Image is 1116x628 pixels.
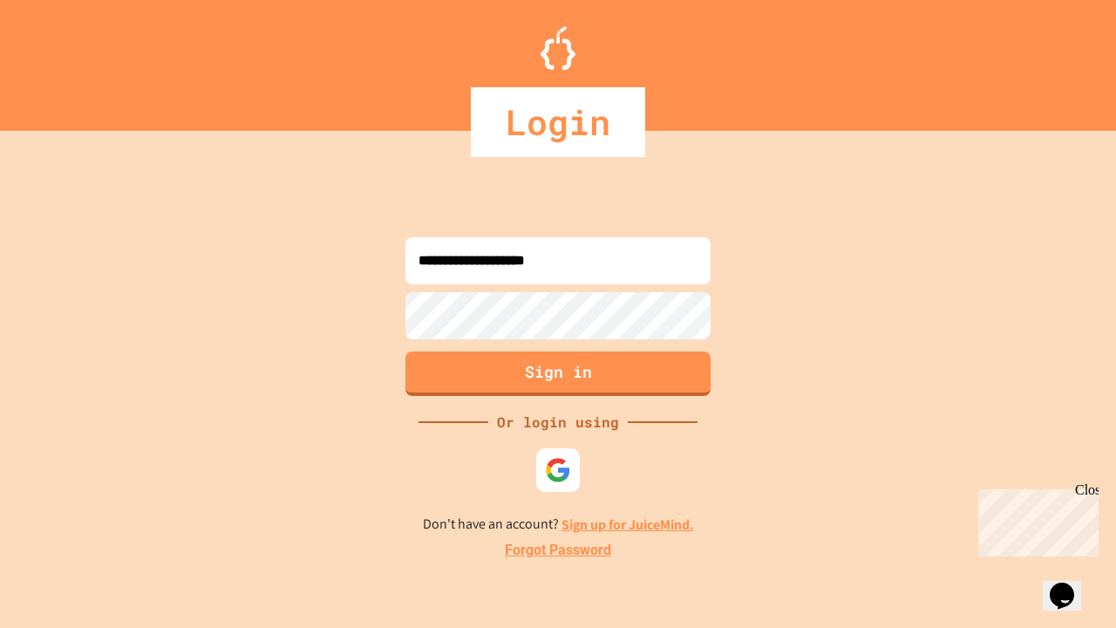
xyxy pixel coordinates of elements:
p: Don't have an account? [423,514,694,536]
iframe: chat widget [1043,558,1099,611]
img: google-icon.svg [545,457,571,483]
iframe: chat widget [971,482,1099,556]
button: Sign in [405,352,711,396]
a: Forgot Password [505,540,611,561]
div: Chat with us now!Close [7,7,120,111]
img: Logo.svg [541,26,575,70]
a: Sign up for JuiceMind. [561,515,694,534]
div: Login [471,87,645,157]
div: Or login using [488,412,628,433]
